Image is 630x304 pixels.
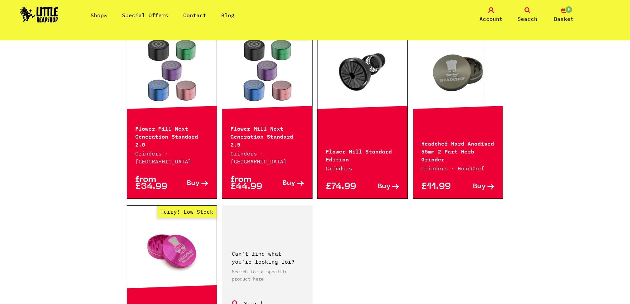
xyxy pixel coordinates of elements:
[480,15,503,23] span: Account
[135,124,209,148] p: Flower Mill Next Generation Standard 2.0
[554,15,574,23] span: Basket
[91,12,107,19] a: Shop
[326,164,399,172] p: Grinders
[232,268,303,282] p: Search for a specific product here
[135,176,172,190] p: from £34.99
[282,180,295,187] span: Buy
[183,12,206,19] a: Contact
[473,183,486,190] span: Buy
[231,150,304,165] p: Grinders · [GEOGRAPHIC_DATA]
[421,139,495,163] p: Headchef Hard Anodised 55mm 2 Part Herb Grinder
[458,183,495,190] a: Buy
[565,6,573,14] span: 0
[421,183,458,190] p: £11.99
[511,7,544,23] a: Search
[221,12,234,19] a: Blog
[362,183,399,190] a: Buy
[232,250,303,266] p: Can't find what you're looking for?
[222,38,312,104] a: Hurry! Low Stock
[172,176,208,190] a: Buy
[231,124,304,148] p: Flower Mill Next Generation Standard 2.5
[122,12,168,19] a: Special Offers
[518,15,537,23] span: Search
[421,164,495,172] p: Grinders · HeadChef
[267,176,304,190] a: Buy
[20,7,58,22] img: Little Head Shop Logo
[326,183,362,190] p: £74.99
[135,150,209,165] p: Grinders · [GEOGRAPHIC_DATA]
[231,176,267,190] p: from £44.99
[187,180,200,187] span: Buy
[127,217,217,283] a: Hurry! Low Stock
[326,147,399,163] p: Flower Mill Standard Edition
[157,206,217,218] span: Hurry! Low Stock
[547,7,580,23] a: 0 Basket
[378,183,391,190] span: Buy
